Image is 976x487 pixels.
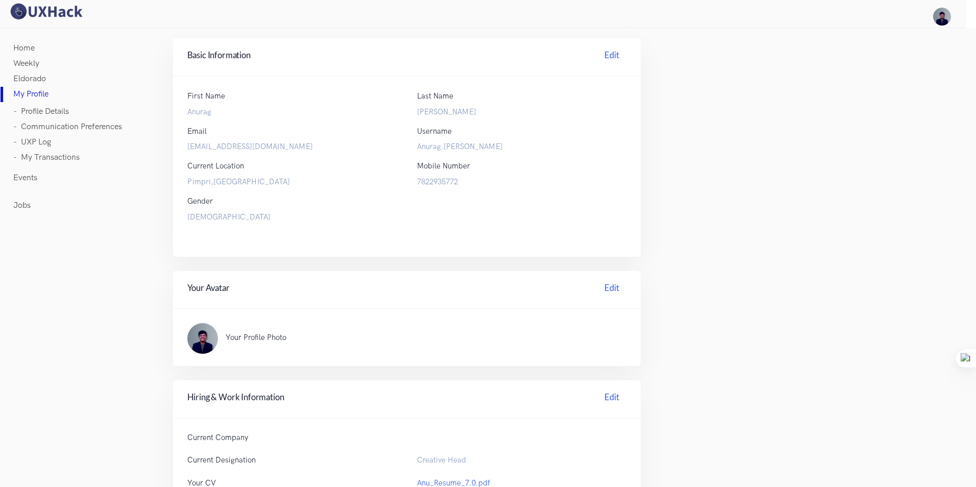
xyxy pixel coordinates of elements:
a: My Profile [13,87,48,102]
h4: Hiring & Work Information [187,391,626,407]
p: Current Company [187,432,397,443]
a: Edit [597,282,626,298]
a: Jobs [13,198,31,213]
a: - Communication Preferences [13,119,122,135]
label: [PERSON_NAME] [417,106,626,118]
label: Pimpri,[GEOGRAPHIC_DATA] [187,176,397,188]
a: Events [13,171,37,186]
label: Anurag.[PERSON_NAME] [417,141,626,153]
label: 7822935772 [417,176,626,188]
label: First Name [187,90,225,103]
label: Gender [187,196,213,208]
label: Anurag [187,106,397,118]
label: Username [417,126,452,138]
a: Edit [597,391,626,407]
label: Email [187,126,207,138]
label: Last Name [417,90,453,103]
p: Your Profile Photo [226,332,606,343]
a: Eldorado [13,71,46,87]
a: - UXP Log [13,135,51,150]
a: Weekly [13,56,39,71]
a: - Profile Details [13,104,69,119]
label: [EMAIL_ADDRESS][DOMAIN_NAME] [187,141,397,153]
label: [DEMOGRAPHIC_DATA] [187,211,626,224]
h4: Your Avatar [187,282,626,298]
a: Edit [597,49,626,65]
a: - My Transactions [13,150,80,165]
label: Current Location [187,160,244,173]
h4: Basic Information [187,49,626,65]
label: Mobile Number [417,160,470,173]
img: Your profile pic [933,8,951,26]
p: Current Designation [187,455,397,466]
img: ... [187,323,218,354]
img: UXHack logo [8,3,84,20]
span: Creative Head [417,456,466,465]
a: Home [13,41,35,56]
